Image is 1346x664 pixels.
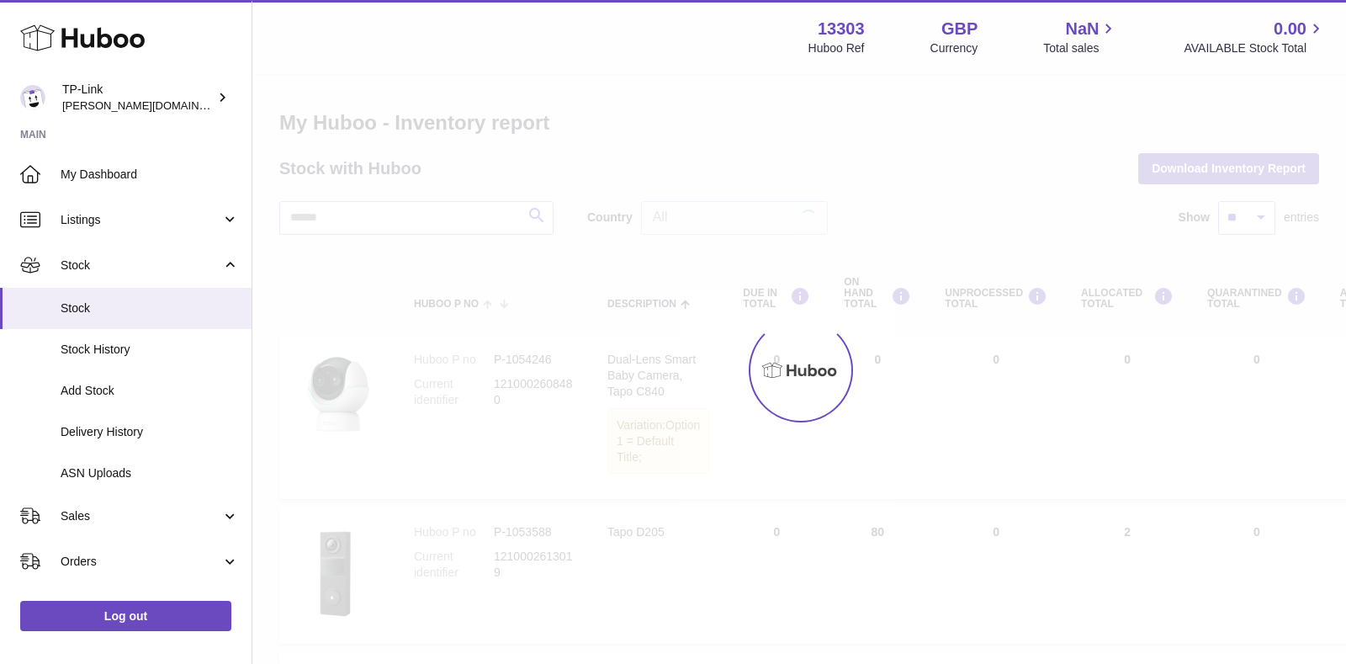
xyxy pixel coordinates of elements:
strong: 13303 [818,18,865,40]
span: Orders [61,554,221,570]
span: Stock [61,258,221,274]
span: Add Stock [61,383,239,399]
div: TP-Link [62,82,214,114]
span: Stock [61,300,239,316]
div: Currency [930,40,978,56]
a: NaN Total sales [1043,18,1118,56]
img: susie.li@tp-link.com [20,85,45,110]
span: [PERSON_NAME][DOMAIN_NAME][EMAIL_ADDRESS][DOMAIN_NAME] [62,98,425,112]
span: ASN Uploads [61,465,239,481]
span: NaN [1065,18,1099,40]
span: My Dashboard [61,167,239,183]
span: 0.00 [1274,18,1306,40]
div: Huboo Ref [808,40,865,56]
span: Total sales [1043,40,1118,56]
span: Stock History [61,342,239,358]
span: Delivery History [61,424,239,440]
a: Log out [20,601,231,631]
span: AVAILABLE Stock Total [1184,40,1326,56]
span: Listings [61,212,221,228]
strong: GBP [941,18,978,40]
span: Sales [61,508,221,524]
a: 0.00 AVAILABLE Stock Total [1184,18,1326,56]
